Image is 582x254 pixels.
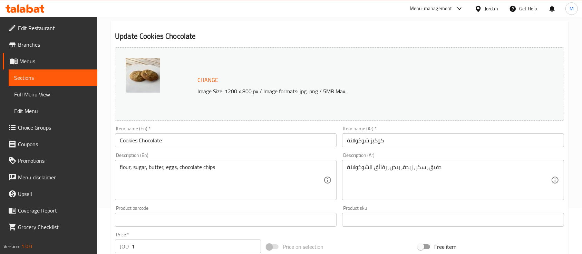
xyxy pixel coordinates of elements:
[570,5,574,12] span: M
[195,87,515,95] p: Image Size: 1200 x 800 px / Image formats: jpg, png / 5MB Max.
[3,219,97,235] a: Grocery Checklist
[3,53,97,69] a: Menus
[14,90,92,98] span: Full Menu View
[18,206,92,215] span: Coverage Report
[283,243,323,251] span: Price on selection
[3,152,97,169] a: Promotions
[342,213,564,227] input: Please enter product sku
[21,242,32,251] span: 1.0.0
[410,4,452,13] div: Menu-management
[3,36,97,53] a: Branches
[3,20,97,36] a: Edit Restaurant
[18,157,92,165] span: Promotions
[18,123,92,132] span: Choice Groups
[18,190,92,198] span: Upsell
[3,169,97,186] a: Menu disclaimer
[9,86,97,103] a: Full Menu View
[120,242,129,251] p: JOD
[342,133,564,147] input: Enter name Ar
[3,136,97,152] a: Coupons
[485,5,498,12] div: Jordan
[3,242,20,251] span: Version:
[126,58,160,93] img: whatsapp_image_20250504_a638821189343915707.jpg
[3,186,97,202] a: Upsell
[18,173,92,181] span: Menu disclaimer
[18,223,92,231] span: Grocery Checklist
[115,31,564,41] h2: Update Cookies Chocolate
[14,74,92,82] span: Sections
[347,164,551,197] textarea: دقيق, سكر, زبدة, بيض, رقائق الشوكولاتة
[18,24,92,32] span: Edit Restaurant
[19,57,92,65] span: Menus
[434,243,456,251] span: Free item
[3,119,97,136] a: Choice Groups
[9,103,97,119] a: Edit Menu
[115,213,337,227] input: Please enter product barcode
[14,107,92,115] span: Edit Menu
[120,164,323,197] textarea: flour, sugar, butter, eggs, chocolate chips
[115,133,337,147] input: Enter name En
[132,239,261,253] input: Please enter price
[18,40,92,49] span: Branches
[18,140,92,148] span: Coupons
[195,73,221,87] button: Change
[3,202,97,219] a: Coverage Report
[9,69,97,86] a: Sections
[197,75,218,85] span: Change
